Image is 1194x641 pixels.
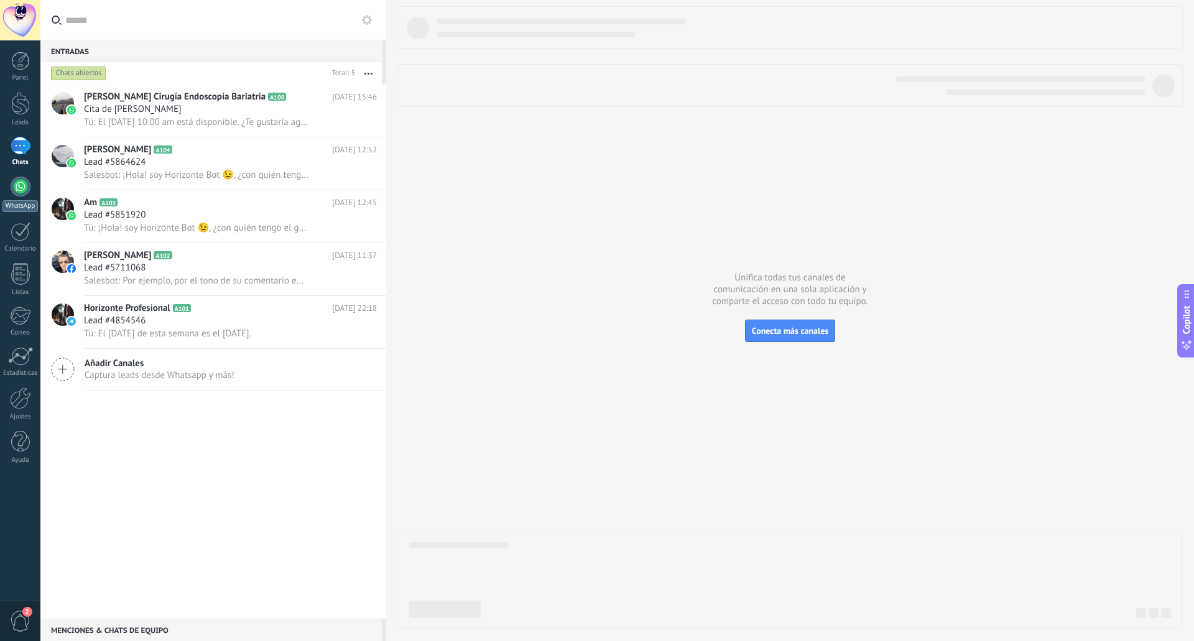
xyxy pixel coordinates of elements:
[332,144,377,156] span: [DATE] 12:52
[84,302,170,315] span: Horizonte Profesional
[84,169,308,181] span: Salesbot: ¡Hola! soy Horizonte Bot 😉, ¿con quién tengo el gusto?
[84,196,97,209] span: Am
[154,145,172,154] span: A104
[84,222,308,234] span: Tú: ¡Hola! soy Horizonte Bot 😉, ¿con quién tengo el gusto?
[99,198,118,206] span: A103
[67,159,76,167] img: icon
[332,249,377,262] span: [DATE] 11:37
[40,85,386,137] a: avataricon[PERSON_NAME] Cirugía Endoscopía BariatríaA100[DATE] 15:46Cita de [PERSON_NAME]Tú: El [...
[84,209,146,221] span: Lead #5851920
[745,320,835,342] button: Conecta más canales
[84,116,308,128] span: Tú: El [DATE] 10:00 am está disponible. ¿Te gustaría agendar tu cita para esa hora?
[40,243,386,295] a: avataricon[PERSON_NAME]A102[DATE] 11:37Lead #5711068Salesbot: Por ejemplo, por el tono de su come...
[84,275,308,287] span: Salesbot: Por ejemplo, por el tono de su comentario en la publicacion, se detecto que requeria at...
[268,93,286,101] span: A100
[327,67,355,80] div: Total: 5
[84,91,266,103] span: [PERSON_NAME] Cirugía Endoscopía Bariatría
[85,369,234,381] span: Captura leads desde Whatsapp y más!
[85,357,234,369] span: Añadir Canales
[355,62,382,85] button: Más
[2,119,39,127] div: Leads
[84,328,251,339] span: Tú: El [DATE] de esta semana es el [DATE].
[67,211,76,220] img: icon
[332,302,377,315] span: [DATE] 22:18
[2,74,39,82] div: Panel
[67,106,76,114] img: icon
[84,249,151,262] span: [PERSON_NAME]
[51,66,106,81] div: Chats abiertos
[332,91,377,103] span: [DATE] 15:46
[2,456,39,464] div: Ayuda
[84,262,146,274] span: Lead #5711068
[332,196,377,209] span: [DATE] 12:45
[22,607,32,617] span: 2
[752,325,828,336] span: Conecta más canales
[173,304,191,312] span: A101
[2,329,39,337] div: Correo
[84,315,146,327] span: Lead #4854546
[154,251,172,259] span: A102
[84,144,151,156] span: [PERSON_NAME]
[40,137,386,190] a: avataricon[PERSON_NAME]A104[DATE] 12:52Lead #5864624Salesbot: ¡Hola! soy Horizonte Bot 😉, ¿con qu...
[2,200,38,212] div: WhatsApp
[1180,305,1193,334] span: Copilot
[40,190,386,242] a: avatariconAmA103[DATE] 12:45Lead #5851920Tú: ¡Hola! soy Horizonte Bot 😉, ¿con quién tengo el gusto?
[2,159,39,167] div: Chats
[67,317,76,326] img: icon
[2,288,39,297] div: Listas
[84,103,182,116] span: Cita de [PERSON_NAME]
[2,245,39,253] div: Calendario
[67,264,76,273] img: icon
[2,369,39,377] div: Estadísticas
[40,40,382,62] div: Entradas
[40,619,382,641] div: Menciones & Chats de equipo
[2,413,39,421] div: Ajustes
[84,156,146,168] span: Lead #5864624
[40,296,386,348] a: avatariconHorizonte ProfesionalA101[DATE] 22:18Lead #4854546Tú: El [DATE] de esta semana es el [D...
